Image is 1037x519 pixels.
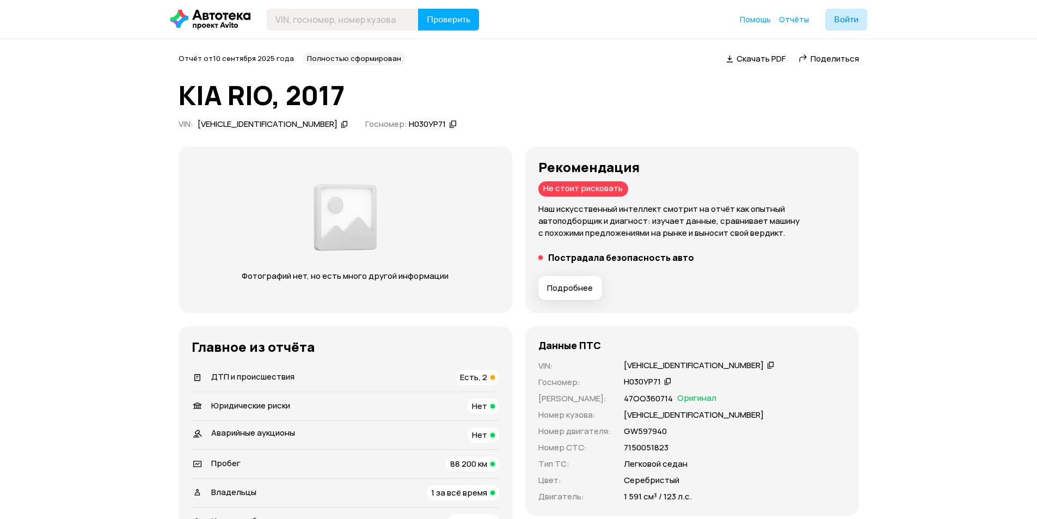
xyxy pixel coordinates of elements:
span: Пробег [211,457,241,469]
p: [PERSON_NAME] : [538,393,611,405]
p: 7150051823 [624,442,668,454]
p: Фотографий нет, но есть много другой информации [231,270,459,282]
button: Войти [825,9,867,30]
span: Проверить [427,15,470,24]
p: Номер СТС : [538,442,611,454]
p: Номер кузова : [538,409,611,421]
span: Поделиться [811,53,859,64]
span: Войти [834,15,858,24]
span: ДТП и происшествия [211,371,294,382]
span: Скачать PDF [737,53,786,64]
span: Отчёты [779,14,809,25]
h1: KIA RIO, 2017 [179,81,859,110]
p: Тип ТС : [538,458,611,470]
p: Номер двигателя : [538,425,611,437]
div: Полностью сформирован [303,52,406,65]
p: Цвет : [538,474,611,486]
span: Нет [472,429,487,441]
span: Помощь [740,14,771,25]
div: [VEHICLE_IDENTIFICATION_NUMBER] [198,119,338,130]
h4: Данные ПТС [538,339,601,351]
span: Оригинал [677,393,716,405]
div: Н030УР71 [624,376,661,388]
span: 1 за всё время [431,487,487,498]
input: VIN, госномер, номер кузова [267,9,419,30]
p: 1 591 см³ / 123 л.с. [624,491,692,503]
span: Юридические риски [211,400,290,411]
button: Подробнее [538,276,602,300]
span: VIN : [179,118,193,130]
span: Нет [472,400,487,412]
p: GW597940 [624,425,667,437]
p: Двигатель : [538,491,611,503]
p: Легковой седан [624,458,688,470]
div: Не стоит рисковать [538,181,628,197]
p: Наш искусственный интеллект смотрит на отчёт как опытный автоподборщик и диагност: изучает данные... [538,203,846,239]
h3: Рекомендация [538,160,846,175]
h5: Пострадала безопасность авто [548,252,694,263]
span: Аварийные аукционы [211,427,295,438]
a: Поделиться [799,53,859,64]
p: 47ОО360714 [624,393,673,405]
div: Н030УР71 [409,119,446,130]
h3: Главное из отчёта [192,339,499,355]
span: 88 200 км [450,458,487,469]
a: Скачать PDF [726,53,786,64]
p: [VEHICLE_IDENTIFICATION_NUMBER] [624,409,764,421]
p: Серебристый [624,474,679,486]
span: Отчёт от 10 сентября 2025 года [179,53,294,63]
p: VIN : [538,360,611,372]
span: Владельцы [211,486,256,498]
p: Госномер : [538,376,611,388]
span: Подробнее [547,283,593,294]
button: Проверить [418,9,479,30]
a: Отчёты [779,14,809,25]
span: Есть, 2 [460,371,487,383]
div: [VEHICLE_IDENTIFICATION_NUMBER] [624,360,764,371]
a: Помощь [740,14,771,25]
span: Госномер: [365,118,407,130]
img: d89e54fb62fcf1f0.png [311,178,379,257]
